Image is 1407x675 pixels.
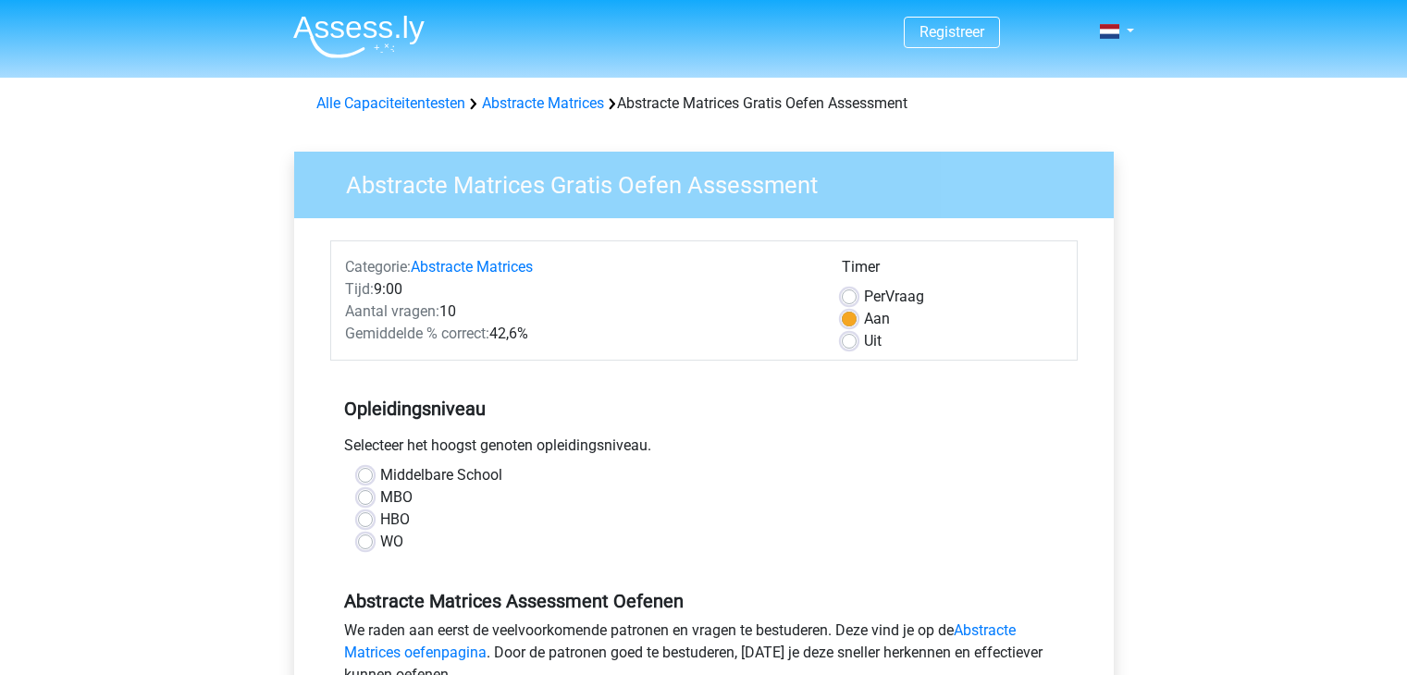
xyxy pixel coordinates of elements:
[864,330,882,352] label: Uit
[380,531,403,553] label: WO
[864,308,890,330] label: Aan
[482,94,604,112] a: Abstracte Matrices
[316,94,465,112] a: Alle Capaciteitentesten
[344,590,1064,612] h5: Abstracte Matrices Assessment Oefenen
[380,509,410,531] label: HBO
[380,464,502,486] label: Middelbare School
[293,15,425,58] img: Assessly
[842,256,1063,286] div: Timer
[864,286,924,308] label: Vraag
[344,390,1064,427] h5: Opleidingsniveau
[345,258,411,276] span: Categorie:
[345,302,439,320] span: Aantal vragen:
[345,325,489,342] span: Gemiddelde % correct:
[331,301,828,323] div: 10
[324,164,1100,200] h3: Abstracte Matrices Gratis Oefen Assessment
[411,258,533,276] a: Abstracte Matrices
[309,92,1099,115] div: Abstracte Matrices Gratis Oefen Assessment
[331,278,828,301] div: 9:00
[345,280,374,298] span: Tijd:
[919,23,984,41] a: Registreer
[380,486,413,509] label: MBO
[330,435,1078,464] div: Selecteer het hoogst genoten opleidingsniveau.
[864,288,885,305] span: Per
[331,323,828,345] div: 42,6%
